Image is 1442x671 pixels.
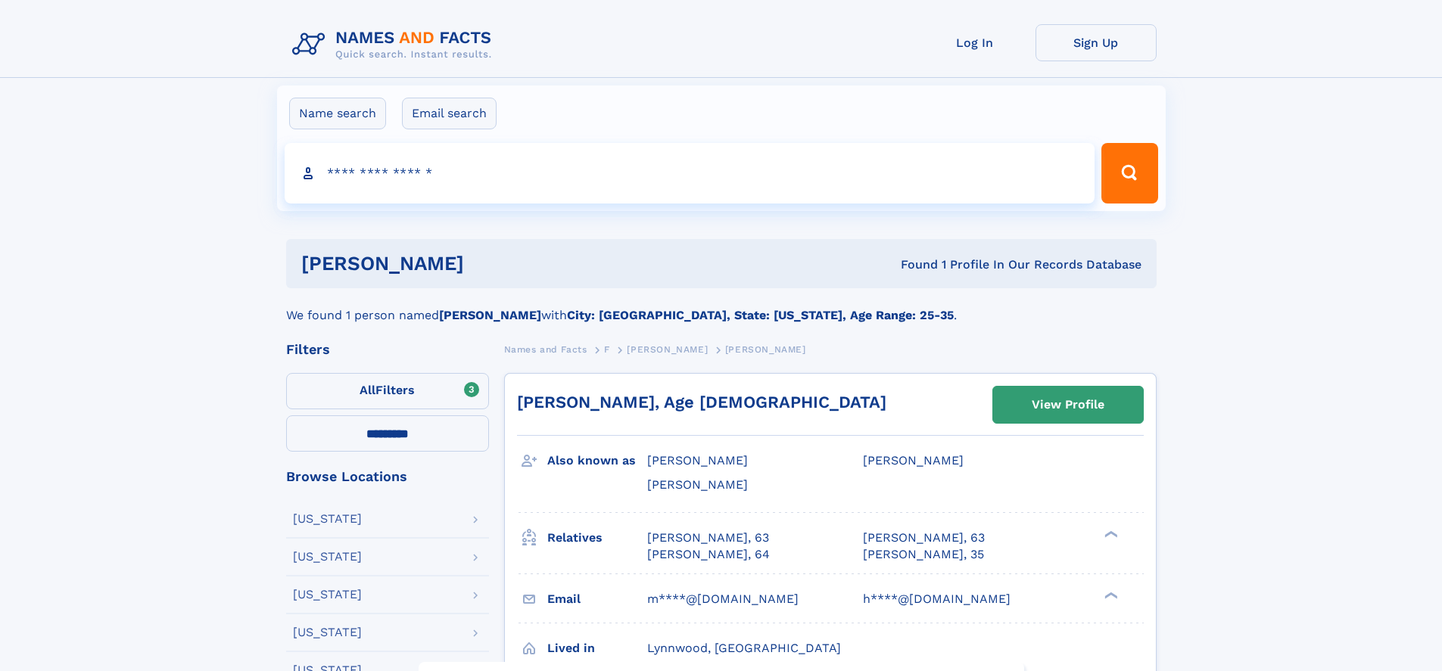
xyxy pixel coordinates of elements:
[647,546,770,563] a: [PERSON_NAME], 64
[517,393,886,412] a: [PERSON_NAME], Age [DEMOGRAPHIC_DATA]
[286,24,504,65] img: Logo Names and Facts
[604,340,610,359] a: F
[293,551,362,563] div: [US_STATE]
[286,470,489,483] div: Browse Locations
[647,530,769,546] a: [PERSON_NAME], 63
[647,477,748,492] span: [PERSON_NAME]
[547,635,647,661] h3: Lived in
[725,344,806,355] span: [PERSON_NAME]
[993,387,1143,423] a: View Profile
[1101,143,1157,203] button: Search Button
[1101,590,1119,600] div: ❯
[439,308,541,322] b: [PERSON_NAME]
[914,24,1036,61] a: Log In
[402,98,497,129] label: Email search
[1032,387,1104,422] div: View Profile
[286,373,489,409] label: Filters
[627,344,708,355] span: [PERSON_NAME]
[647,641,841,655] span: Lynnwood, [GEOGRAPHIC_DATA]
[647,453,748,468] span: [PERSON_NAME]
[547,525,647,551] h3: Relatives
[286,343,489,356] div: Filters
[863,530,985,546] a: [PERSON_NAME], 63
[360,383,375,397] span: All
[604,344,610,355] span: F
[863,453,964,468] span: [PERSON_NAME]
[682,256,1141,273] div: Found 1 Profile In Our Records Database
[1036,24,1157,61] a: Sign Up
[863,546,984,563] a: [PERSON_NAME], 35
[301,254,683,273] h1: [PERSON_NAME]
[1101,529,1119,539] div: ❯
[567,308,954,322] b: City: [GEOGRAPHIC_DATA], State: [US_STATE], Age Range: 25-35
[293,513,362,525] div: [US_STATE]
[547,586,647,612] h3: Email
[285,143,1095,203] input: search input
[547,448,647,474] h3: Also known as
[286,288,1157,325] div: We found 1 person named with .
[289,98,386,129] label: Name search
[293,626,362,638] div: [US_STATE]
[627,340,708,359] a: [PERSON_NAME]
[293,589,362,601] div: [US_STATE]
[504,340,587,359] a: Names and Facts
